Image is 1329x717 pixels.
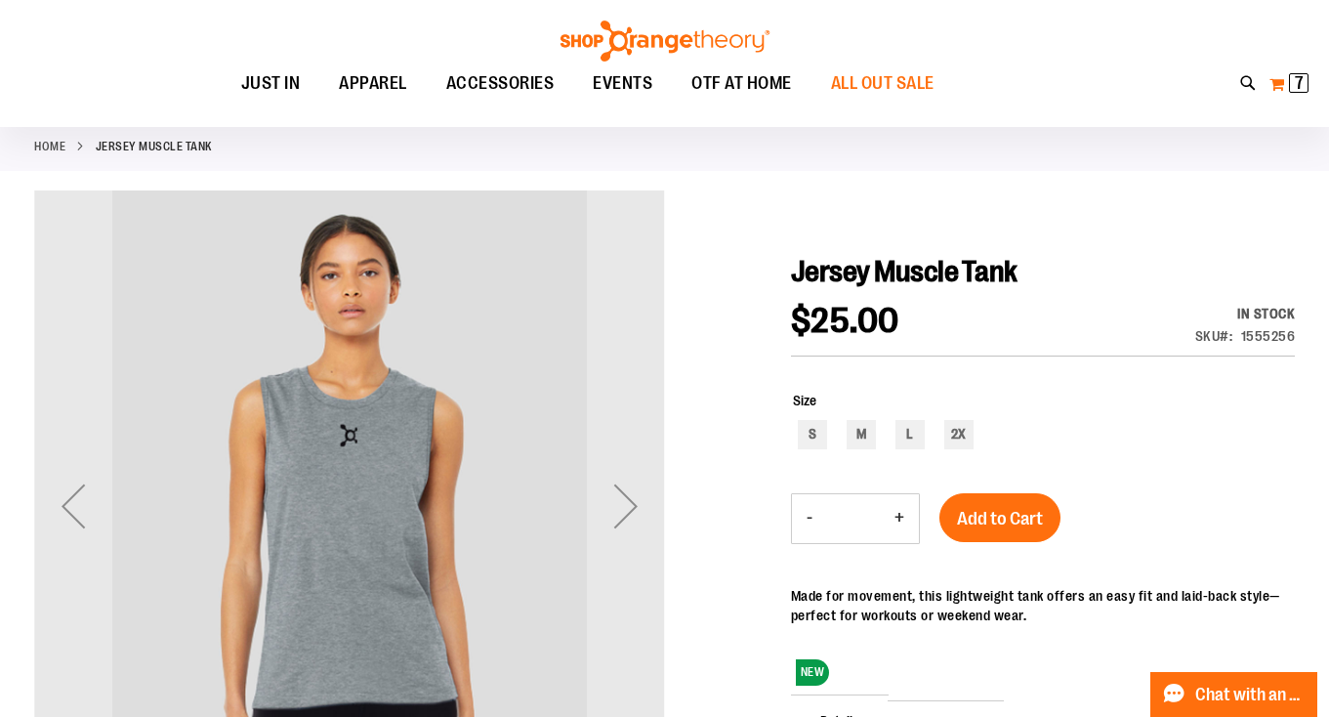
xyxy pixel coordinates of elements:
div: 1555256 [1241,326,1296,346]
div: Availability [1195,304,1296,323]
span: OTF AT HOME [691,62,792,105]
span: $25.00 [791,301,899,341]
input: Product quantity [827,495,880,542]
span: APPAREL [339,62,407,105]
a: Home [34,138,65,155]
span: Jersey Muscle Tank [791,255,1018,288]
div: M [847,420,876,449]
div: In stock [1195,304,1296,323]
span: 7 [1295,73,1304,93]
div: 2X [944,420,974,449]
button: Decrease product quantity [792,494,827,543]
span: ALL OUT SALE [831,62,934,105]
span: Chat with an Expert [1195,686,1306,704]
div: Made for movement, this lightweight tank offers an easy fit and laid-back style—perfect for worko... [791,586,1295,625]
strong: Jersey Muscle Tank [96,138,212,155]
span: ACCESSORIES [446,62,555,105]
span: Add to Cart [957,508,1043,529]
span: EVENTS [593,62,652,105]
div: L [895,420,925,449]
span: Size [793,393,816,408]
button: Increase product quantity [880,494,919,543]
button: Chat with an Expert [1150,672,1318,717]
strong: SKU [1195,328,1233,344]
span: JUST IN [241,62,301,105]
img: Shop Orangetheory [558,21,772,62]
div: S [798,420,827,449]
button: Add to Cart [939,493,1060,542]
span: NEW [796,659,830,686]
